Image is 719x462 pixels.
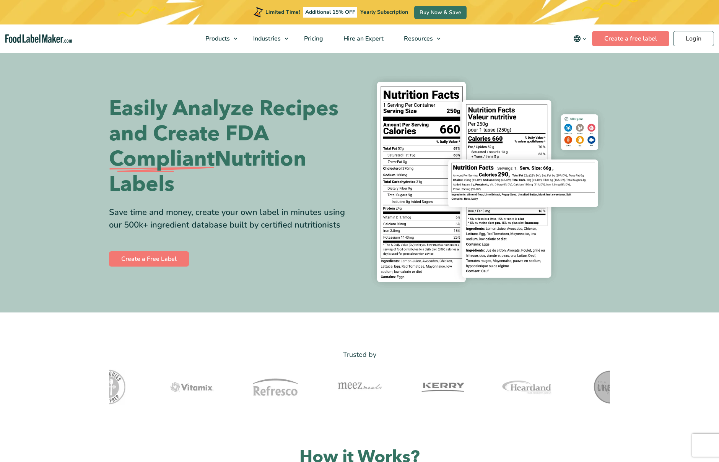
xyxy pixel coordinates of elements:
a: Hire an Expert [333,24,392,53]
a: Food Label Maker homepage [5,34,72,43]
a: Buy Now & Save [414,6,467,19]
div: Save time and money, create your own label in minutes using our 500k+ ingredient database built b... [109,206,354,231]
span: Additional 15% OFF [303,7,357,18]
a: Login [673,31,714,46]
p: Trusted by [109,349,610,360]
span: Products [203,34,231,43]
span: Compliant [109,146,215,172]
span: Yearly Subscription [360,8,408,16]
a: Pricing [294,24,332,53]
a: Create a free label [592,31,669,46]
button: Change language [568,31,592,46]
span: Limited Time! [265,8,300,16]
a: Create a Free Label [109,251,189,267]
span: Pricing [302,34,324,43]
span: Hire an Expert [341,34,384,43]
h1: Easily Analyze Recipes and Create FDA Nutrition Labels [109,96,354,197]
span: Industries [251,34,281,43]
a: Products [195,24,241,53]
span: Resources [402,34,434,43]
a: Resources [394,24,444,53]
a: Industries [243,24,292,53]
